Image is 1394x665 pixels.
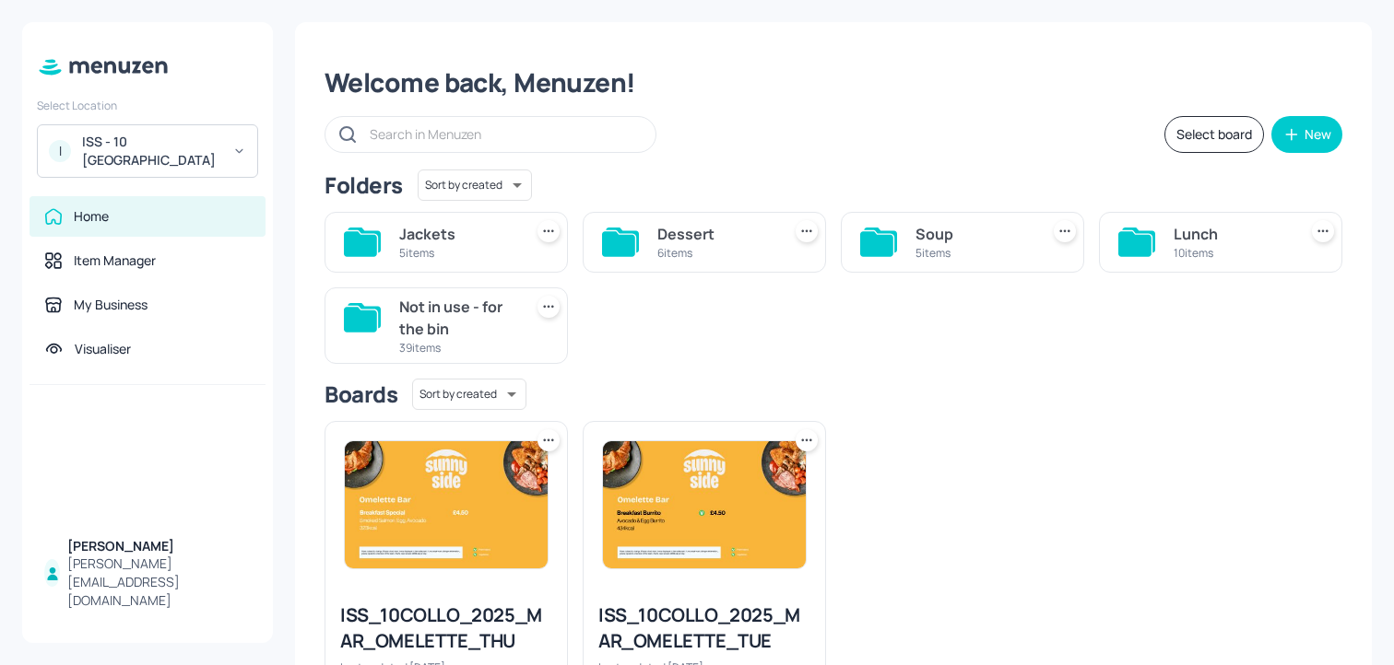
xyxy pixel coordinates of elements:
[1164,116,1264,153] button: Select board
[603,441,806,568] img: 2025-08-29-1756454443696u54qv3gph4.jpeg
[67,537,251,555] div: [PERSON_NAME]
[1305,128,1331,141] div: New
[37,98,258,113] div: Select Location
[340,602,552,654] div: ISS_10COLLO_2025_MAR_OMELETTE_THU
[325,170,403,200] div: Folders
[418,167,532,204] div: Sort by created
[1271,116,1342,153] button: New
[49,140,71,162] div: I
[74,296,148,314] div: My Business
[657,223,774,245] div: Dessert
[67,554,251,610] div: [PERSON_NAME][EMAIL_ADDRESS][DOMAIN_NAME]
[325,379,397,409] div: Boards
[82,133,221,169] div: ISS - 10 [GEOGRAPHIC_DATA]
[345,441,548,568] img: 2025-08-29-1756455170588zuoxskk7pe.jpeg
[1174,245,1290,261] div: 10 items
[74,207,109,226] div: Home
[657,245,774,261] div: 6 items
[399,245,515,261] div: 5 items
[916,245,1032,261] div: 5 items
[325,66,1342,99] div: Welcome back, Menuzen!
[75,340,131,358] div: Visualiser
[399,296,515,340] div: Not in use - for the bin
[370,121,637,147] input: Search in Menuzen
[1174,223,1290,245] div: Lunch
[399,223,515,245] div: Jackets
[399,340,515,356] div: 39 items
[412,376,526,413] div: Sort by created
[916,223,1032,245] div: Soup
[598,602,810,654] div: ISS_10COLLO_2025_MAR_OMELETTE_TUE
[74,251,156,270] div: Item Manager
